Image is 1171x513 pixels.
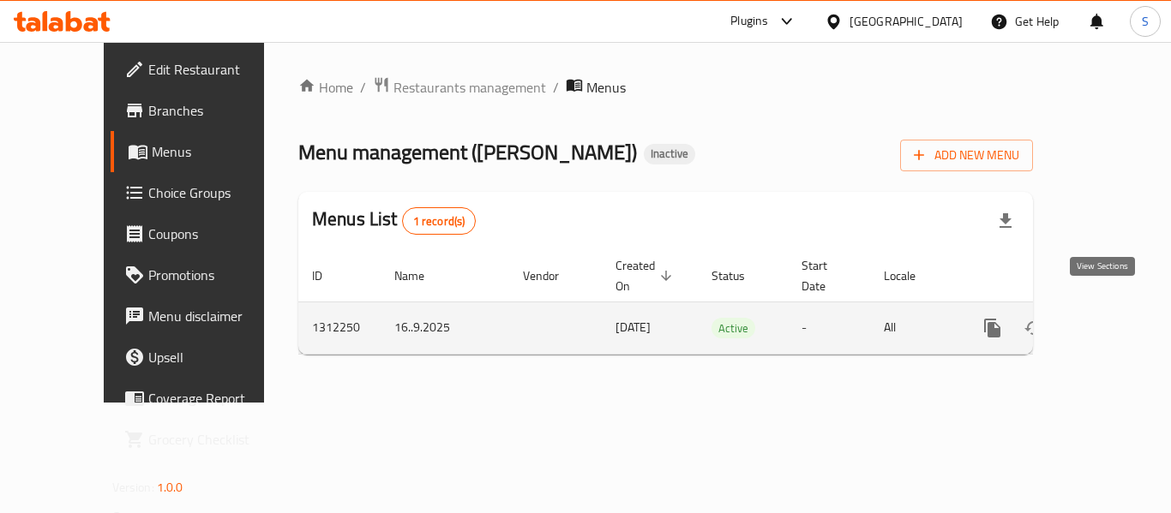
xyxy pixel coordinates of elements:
[312,265,345,286] span: ID
[381,301,509,354] td: 16..9.2025
[523,265,581,286] span: Vendor
[148,306,285,326] span: Menu disclaimer
[403,213,476,230] span: 1 record(s)
[553,77,559,98] li: /
[157,476,183,498] span: 1.0.0
[616,316,651,338] span: [DATE]
[958,250,1150,302] th: Actions
[914,145,1019,166] span: Add New Menu
[111,131,299,172] a: Menus
[112,476,154,498] span: Version:
[298,250,1150,355] table: enhanced table
[360,77,366,98] li: /
[111,49,299,90] a: Edit Restaurant
[148,388,285,409] span: Coverage Report
[148,429,285,450] span: Grocery Checklist
[730,11,768,32] div: Plugins
[111,295,299,337] a: Menu disclaimer
[298,77,353,98] a: Home
[586,77,626,98] span: Menus
[1142,12,1149,31] span: S
[148,182,285,203] span: Choice Groups
[900,140,1033,171] button: Add New Menu
[402,207,477,235] div: Total records count
[148,224,285,244] span: Coupons
[1013,307,1054,349] button: Change Status
[788,301,870,354] td: -
[148,265,285,285] span: Promotions
[644,144,695,164] div: Inactive
[373,76,546,98] a: Restaurants management
[985,200,1026,242] div: Export file
[712,319,755,338] span: Active
[394,265,447,286] span: Name
[298,76,1033,98] nav: breadcrumb
[712,265,767,286] span: Status
[111,254,299,295] a: Promotions
[111,172,299,213] a: Choice Groups
[111,419,299,460] a: Grocery Checklist
[312,206,476,235] h2: Menus List
[111,378,299,419] a: Coverage Report
[111,213,299,254] a: Coupons
[148,59,285,80] span: Edit Restaurant
[152,141,285,162] span: Menus
[111,337,299,378] a: Upsell
[972,307,1013,349] button: more
[884,265,938,286] span: Locale
[850,12,963,31] div: [GEOGRAPHIC_DATA]
[298,133,637,171] span: Menu management ( [PERSON_NAME] )
[148,100,285,121] span: Branches
[298,301,381,354] td: 1312250
[870,301,958,354] td: All
[111,90,299,131] a: Branches
[393,77,546,98] span: Restaurants management
[802,255,850,296] span: Start Date
[712,318,755,338] div: Active
[148,347,285,367] span: Upsell
[644,146,695,161] span: Inactive
[616,255,677,296] span: Created On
